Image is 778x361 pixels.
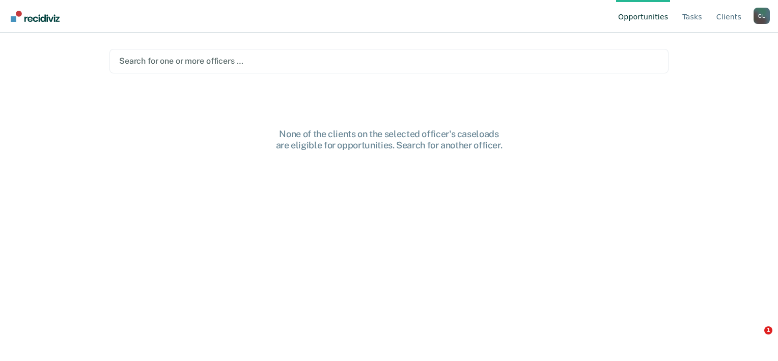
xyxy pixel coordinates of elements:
img: Recidiviz [11,11,60,22]
div: C L [754,8,770,24]
iframe: Intercom live chat [743,326,768,351]
span: 1 [764,326,772,334]
div: None of the clients on the selected officer's caseloads are eligible for opportunities. Search fo... [226,128,552,150]
button: Profile dropdown button [754,8,770,24]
